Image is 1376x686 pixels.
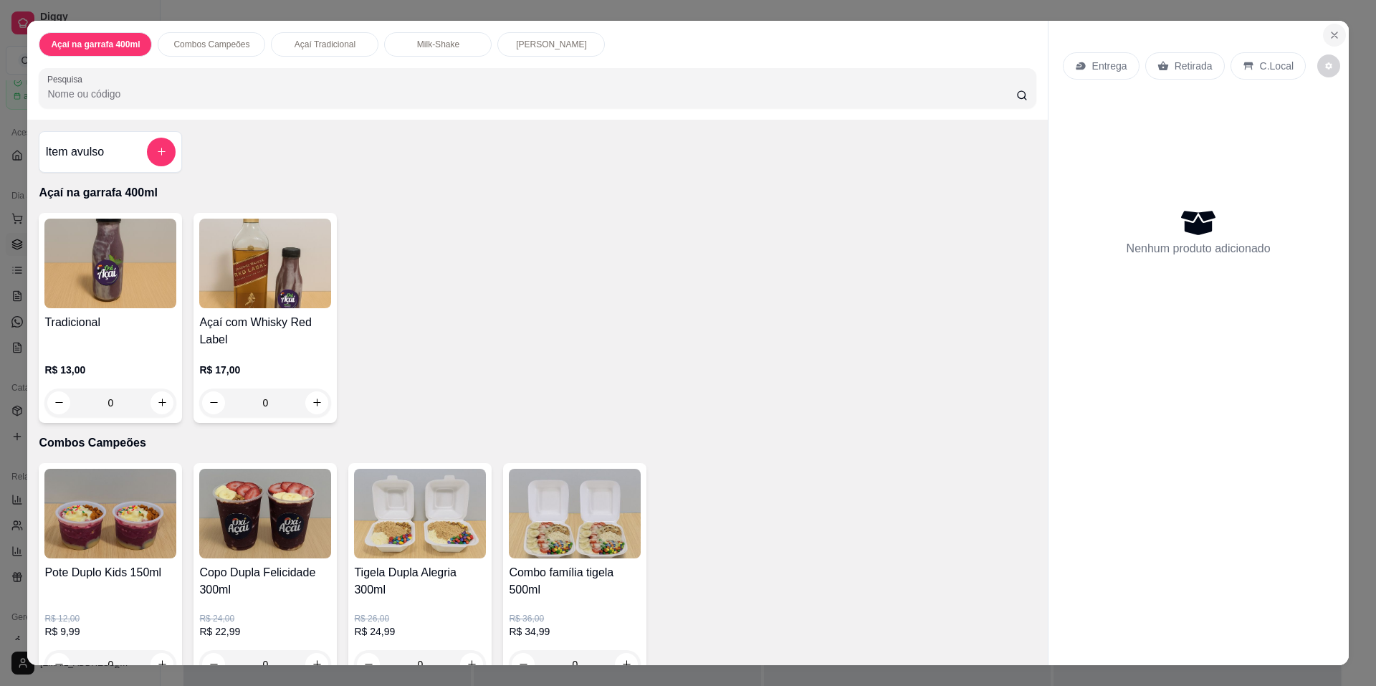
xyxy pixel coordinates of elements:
img: product-image [199,469,331,558]
p: Açaí Tradicional [295,39,355,50]
p: R$ 26,00 [354,613,486,624]
img: product-image [354,469,486,558]
p: R$ 13,00 [44,363,176,377]
p: Combos Campeões [173,39,249,50]
img: product-image [199,219,331,308]
p: Açaí na garrafa 400ml [39,184,1036,201]
p: R$ 34,99 [509,624,641,639]
p: R$ 22,99 [199,624,331,639]
p: Açaí na garrafa 400ml [51,39,140,50]
p: Retirada [1175,59,1213,73]
img: product-image [509,469,641,558]
p: R$ 9,99 [44,624,176,639]
p: Entrega [1092,59,1127,73]
button: decrease-product-quantity [1317,54,1340,77]
h4: Tigela Dupla Alegria 300ml [354,564,486,599]
p: R$ 17,00 [199,363,331,377]
input: Pesquisa [47,87,1016,101]
img: product-image [44,469,176,558]
label: Pesquisa [47,73,87,85]
p: Milk-Shake [417,39,459,50]
h4: Item avulso [45,143,104,161]
p: R$ 12,00 [44,613,176,624]
button: add-separate-item [147,138,176,166]
p: R$ 36,00 [509,613,641,624]
p: R$ 24,00 [199,613,331,624]
p: C.Local [1260,59,1294,73]
p: Combos Campeões [39,434,1036,452]
h4: Açaí com Whisky Red Label [199,314,331,348]
p: [PERSON_NAME] [516,39,587,50]
p: R$ 24,99 [354,624,486,639]
button: Close [1323,24,1346,47]
h4: Combo família tigela 500ml [509,564,641,599]
h4: Pote Duplo Kids 150ml [44,564,176,581]
h4: Copo Dupla Felicidade 300ml [199,564,331,599]
p: Nenhum produto adicionado [1127,240,1271,257]
h4: Tradicional [44,314,176,331]
img: product-image [44,219,176,308]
